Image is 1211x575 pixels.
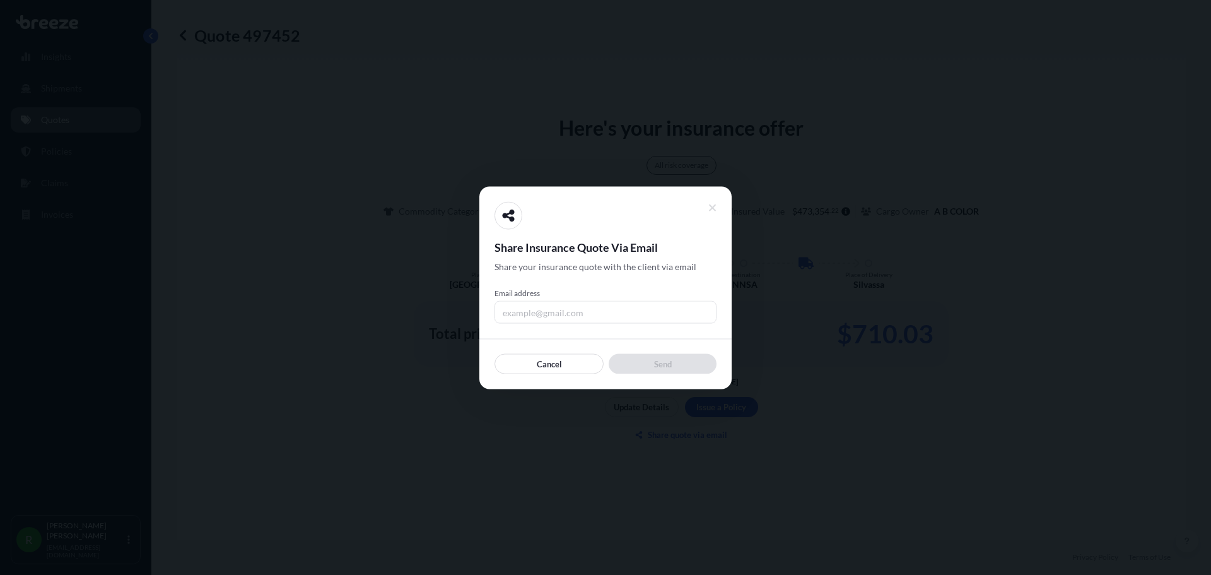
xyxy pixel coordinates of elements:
input: example@gmail.com [494,300,717,323]
p: Send [654,357,672,370]
span: Share Insurance Quote Via Email [494,239,717,254]
span: Share your insurance quote with the client via email [494,260,696,273]
p: Cancel [537,357,562,370]
button: Cancel [494,353,604,374]
span: Email address [494,288,717,298]
button: Send [609,353,717,374]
